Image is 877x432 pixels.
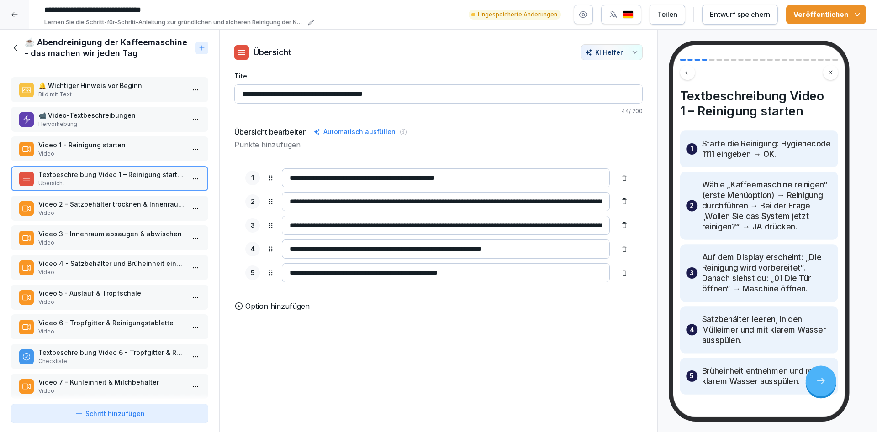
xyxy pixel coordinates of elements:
p: Punkte hinzufügen [234,139,643,150]
div: Video 2 - Satzbehälter trocknen & Innenraum auspinselnVideo [11,196,208,221]
h4: Textbeschreibung Video 1 – Reinigung starten [680,88,838,118]
div: Video 6 - Tropfgitter & ReinigungstabletteVideo [11,314,208,339]
p: Starte die Reinigung: Hygienecode 1111 eingeben → OK. [702,138,832,159]
p: Video [38,268,185,276]
p: Video 4 - Satzbehälter und Brüheinheit einsetzen [38,259,185,268]
p: Textbeschreibung Video 6 - Tropfgitter & Reinigungstablette [38,348,185,357]
p: Checkliste [38,357,185,365]
p: Option hinzufügen [245,301,310,312]
p: Auf dem Display erscheint: „Die Reinigung wird vorbereitet“. Danach siehst du: „01 Die Tür öffnen... [702,252,832,294]
button: KI Helfer [581,44,643,60]
button: Schritt hinzufügen [11,404,208,423]
p: Satzbehälter leeren, in den Mülleimer und mit klarem Wasser ausspülen. [702,314,832,345]
h5: Übersicht bearbeiten [234,126,307,137]
p: Video [38,150,185,158]
div: Video 5 - Auslauf & TropfschaleVideo [11,285,208,310]
button: Veröffentlichen [786,5,866,24]
div: 🔔 Wichtiger Hinweis vor BeginnBild mit Text [11,77,208,102]
button: Teilen [650,5,685,25]
p: Übersicht [254,46,291,58]
label: Titel [234,71,643,81]
p: Video 3 - Innenraum absaugen & abwischen [38,229,185,239]
button: Entwurf speichern [702,5,778,25]
div: Veröffentlichen [793,10,859,20]
p: 1 [691,144,693,154]
p: Video 1 - Reinigung starten [38,140,185,150]
div: Entwurf speichern [710,10,770,20]
div: Teilen [657,10,677,20]
p: Hervorhebung [38,120,185,128]
p: Video 6 - Tropfgitter & Reinigungstablette [38,318,185,328]
p: Textbeschreibung Video 1 – Reinigung starten [38,170,185,179]
p: Wähle „Kaffeemaschine reinigen“ (erste Menüoption) → Reinigung durchführen → Bei der Frage „Wolle... [702,180,832,232]
p: 2 [690,200,694,211]
p: 4 [250,244,255,255]
p: Video 2 - Satzbehälter trocknen & Innenraum auspinseln [38,199,185,209]
div: 📹 Video-TextbeschreibungenHervorhebung [11,107,208,132]
p: 2 [251,197,255,207]
p: Video 5 - Auslauf & Tropfschale [38,288,185,298]
p: 44 / 200 [234,107,643,115]
p: Bild mit Text [38,90,185,99]
p: Video 7 - Kühleinheit & Milchbehälter [38,377,185,387]
p: 1 [251,173,254,183]
div: KI Helfer [585,48,639,56]
p: 5 [690,371,694,381]
p: 3 [251,220,255,231]
p: 4 [690,324,694,335]
img: de.svg [623,10,634,19]
p: Lernen Sie die Schritt-für-Schritt-Anleitung zur gründlichen und sicheren Reinigung der Kaffeemas... [44,18,305,27]
p: Video [38,209,185,217]
div: Video 3 - Innenraum absaugen & abwischenVideo [11,225,208,250]
div: Video 4 - Satzbehälter und Brüheinheit einsetzenVideo [11,255,208,280]
p: Übersicht [38,179,185,187]
h1: ☕ Abendreinigung der Kaffeemaschine - das machen wir jeden Tag [25,37,192,59]
p: Video [38,387,185,395]
div: Video 1 - Reinigung startenVideo [11,136,208,161]
p: Ungespeicherte Änderungen [478,10,557,19]
p: Video [38,298,185,306]
p: 5 [251,268,255,278]
p: Video [38,328,185,336]
p: 📹 Video-Textbeschreibungen [38,110,185,120]
p: Brüheinheit entnehmen und mit klarem Wasser ausspülen. [702,365,832,386]
p: 🔔 Wichtiger Hinweis vor Beginn [38,81,185,90]
p: Video [38,239,185,247]
div: Automatisch ausfüllen [312,126,397,137]
div: Textbeschreibung Video 1 – Reinigung startenÜbersicht [11,166,208,191]
div: Textbeschreibung Video 6 - Tropfgitter & ReinigungstabletteCheckliste [11,344,208,369]
div: Schritt hinzufügen [74,409,145,418]
div: Video 7 - Kühleinheit & MilchbehälterVideo [11,374,208,399]
p: 3 [690,268,694,278]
